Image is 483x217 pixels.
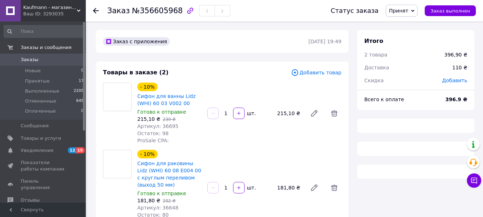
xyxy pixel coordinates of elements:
[25,88,59,94] span: Выполненные
[137,205,178,211] span: Артикул: 36648
[364,78,384,83] span: Скидка
[444,51,467,58] div: 396,90 ₴
[25,78,50,84] span: Принятые
[137,123,178,129] span: Артикул: 36695
[245,110,257,117] div: шт.
[103,37,170,46] div: Заказ с приложения
[107,6,130,15] span: Заказ
[23,4,77,11] span: Kaufmann - магазин сантехники
[25,98,56,104] span: Отмененные
[448,60,472,75] div: 110 ₴
[137,130,169,136] span: Остаток: 98
[137,109,186,115] span: Готово к отправке
[445,97,467,102] b: 396.9 ₴
[364,97,404,102] span: Всего к оплате
[137,161,201,188] a: Сифон для раковины Lidz (WHI) 60 08 E004 00 с круглым переливом (выход 50 мм)
[79,78,84,84] span: 17
[163,117,176,122] span: 239 ₴
[467,173,481,188] button: Чат с покупателем
[21,123,49,129] span: Сообщения
[132,6,183,15] span: №356605968
[21,44,72,51] span: Заказы и сообщения
[137,93,196,106] a: Сифон для ванны Lidz (WHI) 60 03 V002 00
[4,25,84,38] input: Поиск
[245,184,257,191] div: шт.
[81,68,84,74] span: 0
[307,106,321,120] a: Редактировать
[21,178,66,191] span: Панель управления
[21,56,38,63] span: Заказы
[327,181,341,195] span: Удалить
[137,191,186,196] span: Готово к отправке
[364,65,389,70] span: Доставка
[137,198,160,203] span: 181,80 ₴
[74,88,84,94] span: 2205
[21,159,66,172] span: Показатели работы компании
[331,7,379,14] div: Статус заказа
[442,78,467,83] span: Добавить
[274,183,304,193] div: 181,80 ₴
[389,8,408,14] span: Принят
[25,68,41,74] span: Новые
[137,138,169,143] span: ProSale CPA:
[364,38,383,44] span: Итого
[21,147,53,154] span: Уведомления
[163,198,176,203] span: 202 ₴
[274,108,304,118] div: 215,10 ₴
[425,5,476,16] button: Заказ выполнен
[21,197,40,203] span: Отзывы
[137,83,158,91] div: - 10%
[76,147,84,153] span: 15
[21,135,61,142] span: Товары и услуги
[81,108,84,114] span: 0
[103,69,168,76] span: Товары в заказе (2)
[309,39,341,44] time: [DATE] 19:49
[327,106,341,120] span: Удалить
[137,150,158,158] div: - 10%
[68,147,76,153] span: 12
[25,108,56,114] span: Оплаченные
[23,11,86,17] div: Ваш ID: 3293035
[291,69,341,77] span: Добавить товар
[93,7,99,14] div: Вернуться назад
[137,116,160,122] span: 215,10 ₴
[364,52,387,58] span: 2 товара
[307,181,321,195] a: Редактировать
[76,98,84,104] span: 645
[430,8,470,14] span: Заказ выполнен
